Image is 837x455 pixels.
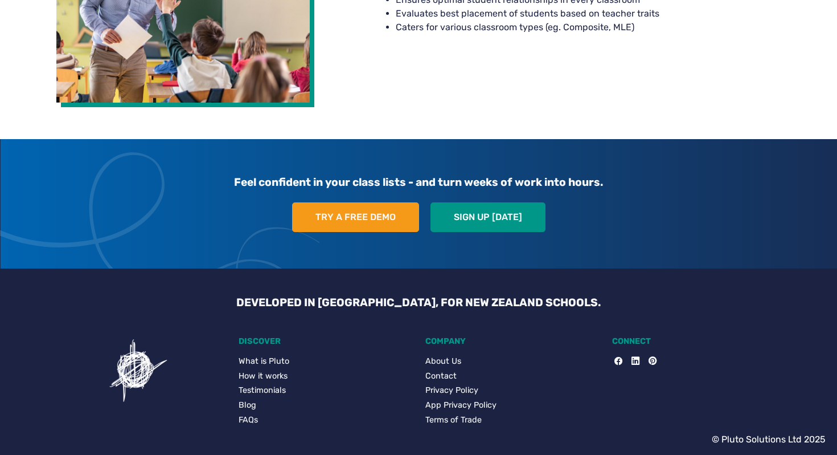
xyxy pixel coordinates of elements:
h5: CONNECT [612,336,785,346]
h5: DISCOVER [239,336,412,346]
a: Pinterest [639,355,657,368]
img: Pluto icon showing a confusing task for users [104,336,173,405]
a: Facebook [614,355,622,368]
a: How it works [239,370,412,383]
a: Try a free demo [292,202,419,232]
a: Privacy Policy [425,384,598,397]
a: Testimonials [239,384,412,397]
li: Evaluates best placement of students based on teacher traits [396,7,767,21]
a: About Us [425,355,598,368]
a: Sign up [DATE] [430,202,545,232]
h5: COMPANY [425,336,598,346]
a: App Privacy Policy [425,399,598,412]
a: Blog [239,399,412,412]
h3: DEVELOPED IN [GEOGRAPHIC_DATA], FOR NEW ZEALAND SCHOOLS. [227,296,610,309]
a: Contact [425,370,598,383]
li: Caters for various classroom types (eg. Composite, MLE) [396,21,767,34]
a: What is Pluto [239,355,412,368]
a: FAQs [239,414,412,426]
h3: Feel confident in your class lists - and turn weeks of work into hours. [56,166,781,198]
p: © Pluto Solutions Ltd 2025 [712,433,826,446]
a: Terms of Trade [425,414,598,426]
a: LinkedIn [622,355,639,368]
